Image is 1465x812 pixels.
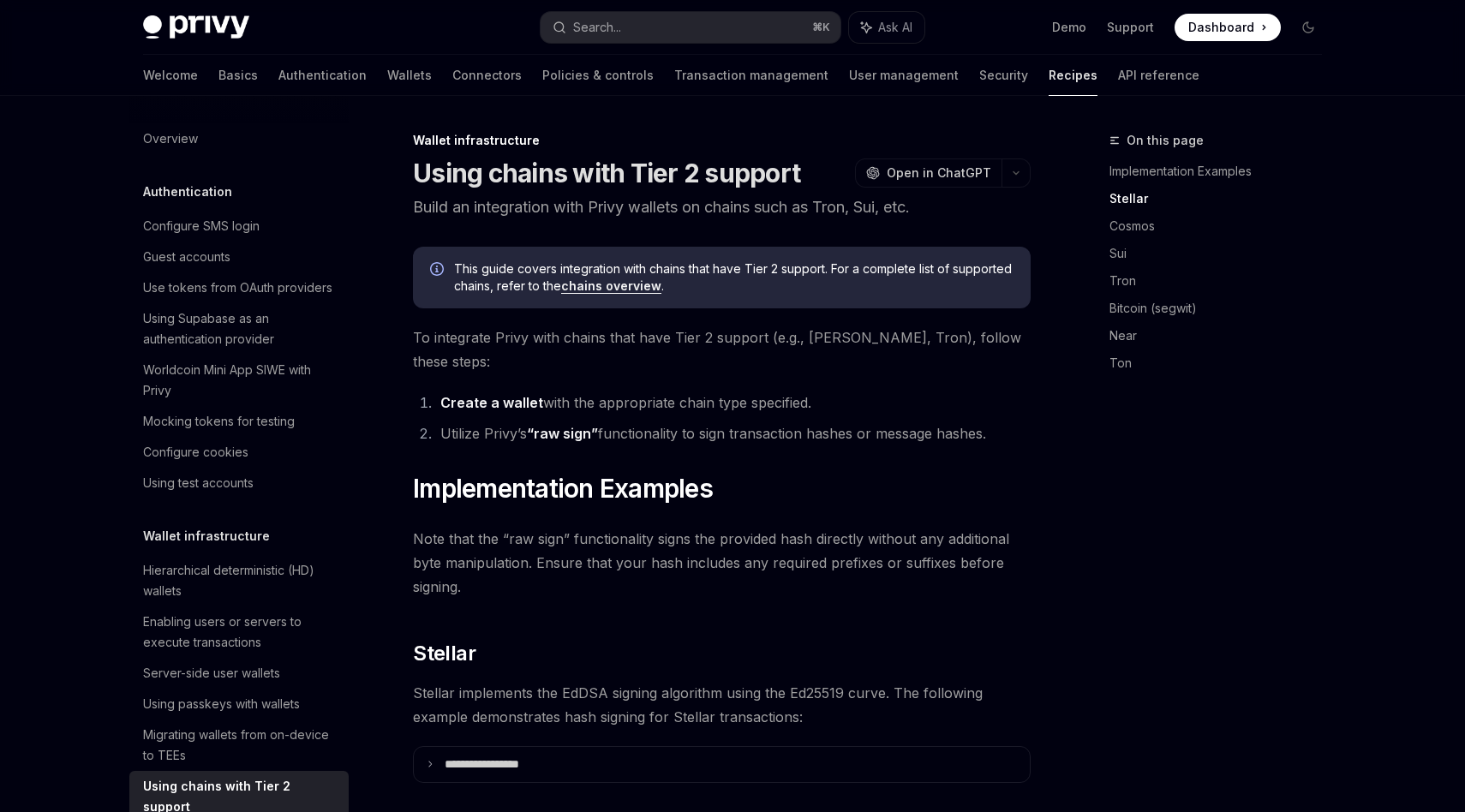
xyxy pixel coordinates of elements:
[143,15,249,39] img: dark logo
[143,725,338,766] div: Migrating wallets from on-device to TEEs
[1109,158,1336,185] a: Implementation Examples
[1295,14,1322,41] button: Toggle dark mode
[129,123,349,154] a: Overview
[435,421,1031,445] li: Utilize Privy’s functionality to sign transaction hashes or message hashes.
[1109,240,1336,267] a: Sui
[1052,19,1086,36] a: Demo
[129,242,349,272] a: Guest accounts
[1109,295,1336,322] a: Bitcoin (segwit)
[143,247,230,267] div: Guest accounts
[129,719,349,771] a: Migrating wallets from on-device to TEEs
[129,303,349,355] a: Using Supabase as an authentication provider
[878,19,912,36] span: Ask AI
[452,55,522,96] a: Connectors
[1049,55,1097,96] a: Recipes
[413,473,713,504] span: Implementation Examples
[413,158,800,188] h1: Using chains with Tier 2 support
[129,272,349,303] a: Use tokens from OAuth providers
[143,278,332,298] div: Use tokens from OAuth providers
[413,681,1031,729] span: Stellar implements the EdDSA signing algorithm using the Ed25519 curve. The following example dem...
[849,12,924,43] button: Ask AI
[1109,185,1336,212] a: Stellar
[561,278,661,294] a: chains overview
[1175,14,1281,41] a: Dashboard
[541,12,840,43] button: Search...⌘K
[143,182,232,202] h5: Authentication
[143,360,338,401] div: Worldcoin Mini App SIWE with Privy
[1127,130,1204,151] span: On this page
[573,17,621,38] div: Search...
[143,442,248,463] div: Configure cookies
[1109,267,1336,295] a: Tron
[143,308,338,349] div: Using Supabase as an authentication provider
[143,560,338,601] div: Hierarchical deterministic (HD) wallets
[1109,322,1336,349] a: Near
[129,406,349,437] a: Mocking tokens for testing
[143,128,198,149] div: Overview
[129,211,349,242] a: Configure SMS login
[527,425,598,443] a: “raw sign”
[430,262,447,279] svg: Info
[143,612,338,653] div: Enabling users or servers to execute transactions
[387,55,432,96] a: Wallets
[143,663,280,684] div: Server-side user wallets
[278,55,367,96] a: Authentication
[129,468,349,499] a: Using test accounts
[1188,19,1254,36] span: Dashboard
[1107,19,1154,36] a: Support
[413,527,1031,599] span: Note that the “raw sign” functionality signs the provided hash directly without any additional by...
[129,355,349,406] a: Worldcoin Mini App SIWE with Privy
[454,260,1014,295] span: This guide covers integration with chains that have Tier 2 support. For a complete list of suppor...
[129,437,349,468] a: Configure cookies
[143,694,300,714] div: Using passkeys with wallets
[542,55,654,96] a: Policies & controls
[413,325,1031,373] span: To integrate Privy with chains that have Tier 2 support (e.g., [PERSON_NAME], Tron), follow these...
[129,658,349,689] a: Server-side user wallets
[143,216,260,236] div: Configure SMS login
[143,55,198,96] a: Welcome
[413,640,475,667] span: Stellar
[143,473,254,493] div: Using test accounts
[887,164,991,182] span: Open in ChatGPT
[129,606,349,658] a: Enabling users or servers to execute transactions
[435,391,1031,415] li: with the appropriate chain type specified.
[812,21,830,34] span: ⌘ K
[218,55,258,96] a: Basics
[440,394,543,412] a: Create a wallet
[1118,55,1199,96] a: API reference
[849,55,959,96] a: User management
[1109,212,1336,240] a: Cosmos
[855,158,1002,188] button: Open in ChatGPT
[129,555,349,606] a: Hierarchical deterministic (HD) wallets
[143,526,270,546] h5: Wallet infrastructure
[413,132,1031,149] div: Wallet infrastructure
[143,411,295,432] div: Mocking tokens for testing
[413,195,1031,219] p: Build an integration with Privy wallets on chains such as Tron, Sui, etc.
[979,55,1028,96] a: Security
[674,55,828,96] a: Transaction management
[129,689,349,719] a: Using passkeys with wallets
[1109,349,1336,377] a: Ton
